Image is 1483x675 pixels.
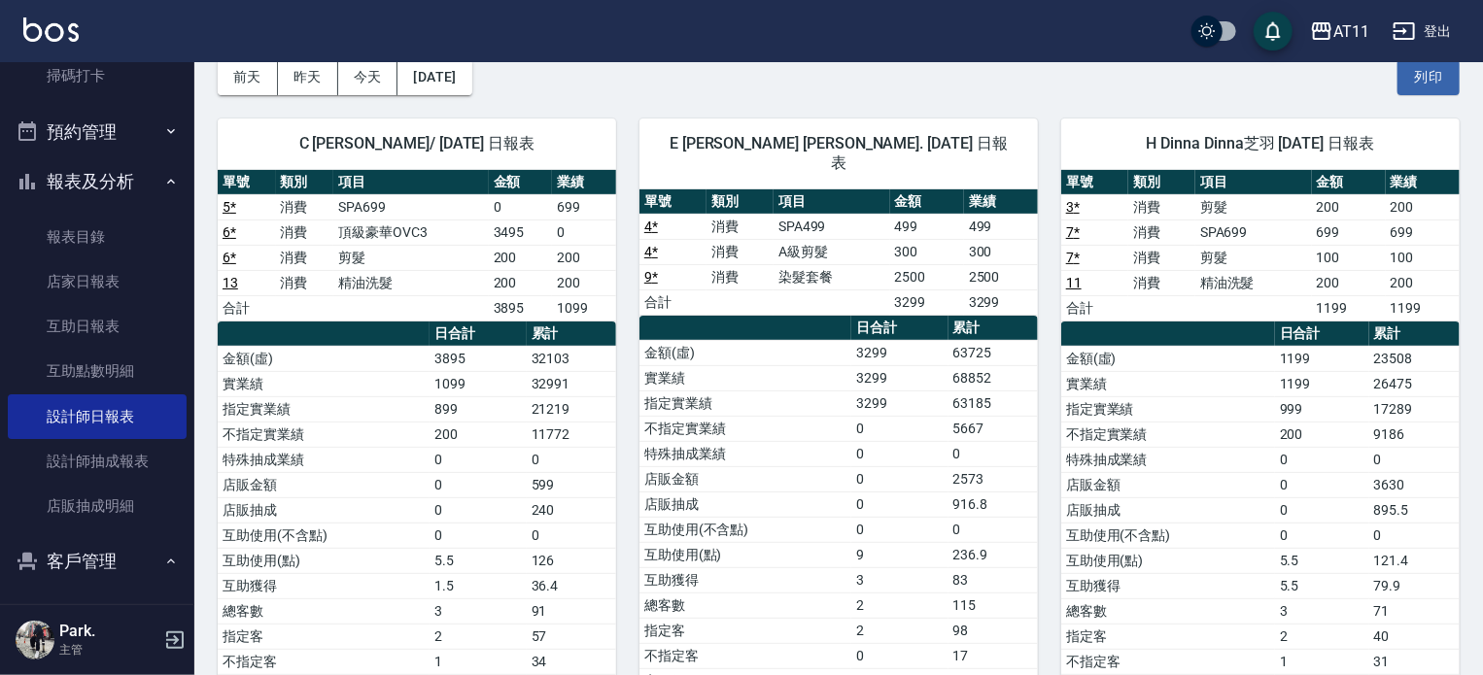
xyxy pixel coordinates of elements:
[276,245,334,270] td: 消費
[1061,624,1275,649] td: 指定客
[1275,573,1369,598] td: 5.5
[948,618,1038,643] td: 98
[639,491,851,517] td: 店販抽成
[1312,170,1386,195] th: 金額
[707,239,774,264] td: 消費
[1275,346,1369,371] td: 1199
[890,264,964,289] td: 2500
[218,396,430,422] td: 指定實業績
[430,598,527,624] td: 3
[774,264,890,289] td: 染髮套餐
[964,189,1038,215] th: 業績
[8,484,187,528] a: 店販抽成明細
[639,340,851,365] td: 金額(虛)
[16,621,54,659] img: Person
[218,472,430,497] td: 店販金額
[430,447,527,472] td: 0
[707,214,774,239] td: 消費
[948,466,1038,491] td: 2573
[1312,194,1386,219] td: 200
[663,134,1015,173] span: E [PERSON_NAME] [PERSON_NAME]. [DATE] 日報表
[890,189,964,215] th: 金額
[1128,270,1195,295] td: 消費
[1369,422,1460,447] td: 9186
[1195,245,1312,270] td: 剪髮
[890,214,964,239] td: 499
[1369,624,1460,649] td: 40
[774,189,890,215] th: 項目
[527,573,616,598] td: 36.4
[1312,219,1386,245] td: 699
[430,396,527,422] td: 899
[639,189,1038,316] table: a dense table
[851,517,948,542] td: 0
[1386,245,1460,270] td: 100
[1061,472,1275,497] td: 店販金額
[8,304,187,349] a: 互助日報表
[218,598,430,624] td: 總客數
[1061,170,1128,195] th: 單號
[527,396,616,422] td: 21219
[1369,548,1460,573] td: 121.4
[489,170,553,195] th: 金額
[1369,523,1460,548] td: 0
[948,567,1038,592] td: 83
[218,523,430,548] td: 互助使用(不含點)
[218,573,430,598] td: 互助獲得
[218,548,430,573] td: 互助使用(點)
[639,466,851,491] td: 店販金額
[707,264,774,289] td: 消費
[964,214,1038,239] td: 499
[218,624,430,649] td: 指定客
[1061,523,1275,548] td: 互助使用(不含點)
[1312,295,1386,321] td: 1199
[430,472,527,497] td: 0
[1195,270,1312,295] td: 精油洗髮
[527,321,616,347] th: 累計
[639,289,707,315] td: 合計
[851,542,948,567] td: 9
[1386,270,1460,295] td: 200
[948,491,1038,517] td: 916.8
[59,641,158,658] p: 主管
[552,219,616,245] td: 0
[276,270,334,295] td: 消費
[430,624,527,649] td: 2
[1275,447,1369,472] td: 0
[639,517,851,542] td: 互助使用(不含點)
[527,447,616,472] td: 0
[430,649,527,674] td: 1
[1275,548,1369,573] td: 5.5
[1386,170,1460,195] th: 業績
[890,289,964,315] td: 3299
[948,340,1038,365] td: 63725
[1061,548,1275,573] td: 互助使用(點)
[639,416,851,441] td: 不指定實業績
[890,239,964,264] td: 300
[1195,194,1312,219] td: 剪髮
[552,270,616,295] td: 200
[430,573,527,598] td: 1.5
[639,542,851,567] td: 互助使用(點)
[1061,170,1460,321] table: a dense table
[851,491,948,517] td: 0
[964,264,1038,289] td: 2500
[1369,573,1460,598] td: 79.9
[1369,371,1460,396] td: 26475
[8,439,187,484] a: 設計師抽成報表
[333,219,489,245] td: 頂級豪華OVC3
[851,643,948,668] td: 0
[1369,396,1460,422] td: 17289
[1061,497,1275,523] td: 店販抽成
[1385,14,1460,50] button: 登出
[218,422,430,447] td: 不指定實業績
[430,548,527,573] td: 5.5
[1275,624,1369,649] td: 2
[218,295,276,321] td: 合計
[218,371,430,396] td: 實業績
[1369,346,1460,371] td: 23508
[430,371,527,396] td: 1099
[948,316,1038,341] th: 累計
[527,598,616,624] td: 91
[1085,134,1436,153] span: H Dinna Dinna芝羽 [DATE] 日報表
